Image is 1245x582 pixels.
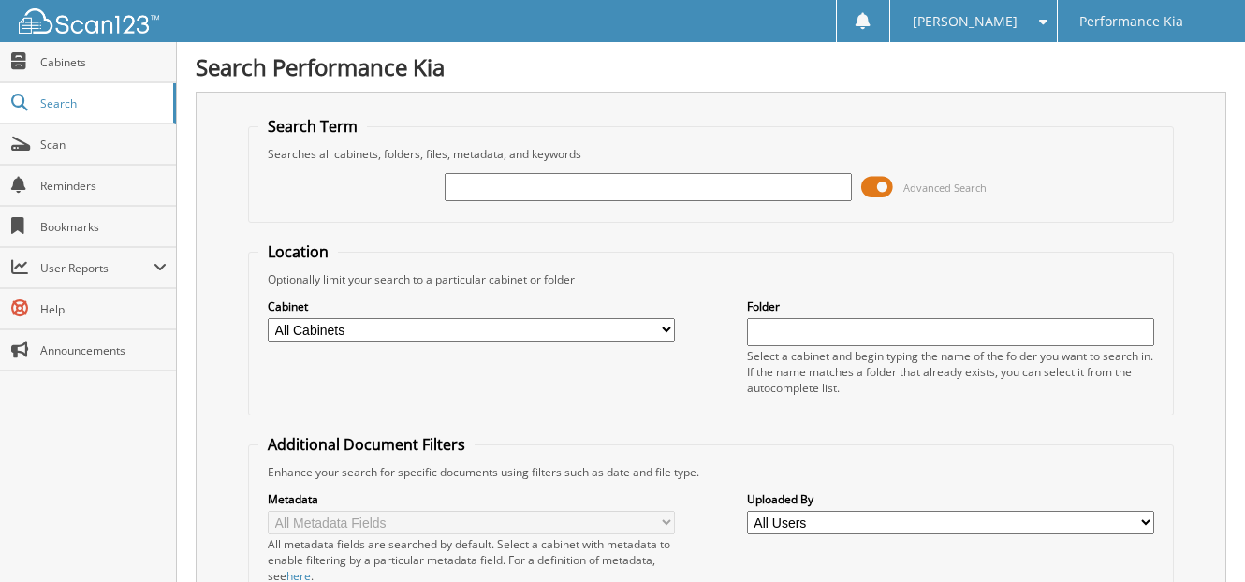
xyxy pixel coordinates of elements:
span: Scan [40,137,167,153]
span: Announcements [40,342,167,358]
div: Enhance your search for specific documents using filters such as date and file type. [258,464,1164,480]
legend: Search Term [258,116,367,137]
span: [PERSON_NAME] [913,16,1018,27]
label: Folder [747,298,1154,314]
label: Metadata [268,491,675,507]
span: Help [40,301,167,317]
img: scan123-logo-white.svg [19,8,159,34]
span: User Reports [40,260,154,276]
label: Cabinet [268,298,675,314]
span: Advanced Search [903,181,987,195]
label: Uploaded By [747,491,1154,507]
span: Reminders [40,178,167,194]
span: Search [40,95,164,111]
span: Performance Kia [1079,16,1183,27]
div: Searches all cabinets, folders, files, metadata, and keywords [258,146,1164,162]
span: Cabinets [40,54,167,70]
div: Select a cabinet and begin typing the name of the folder you want to search in. If the name match... [747,348,1154,396]
iframe: Chat Widget [1151,492,1245,582]
span: Bookmarks [40,219,167,235]
legend: Additional Document Filters [258,434,475,455]
h1: Search Performance Kia [196,51,1226,82]
legend: Location [258,241,338,262]
div: Optionally limit your search to a particular cabinet or folder [258,271,1164,287]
